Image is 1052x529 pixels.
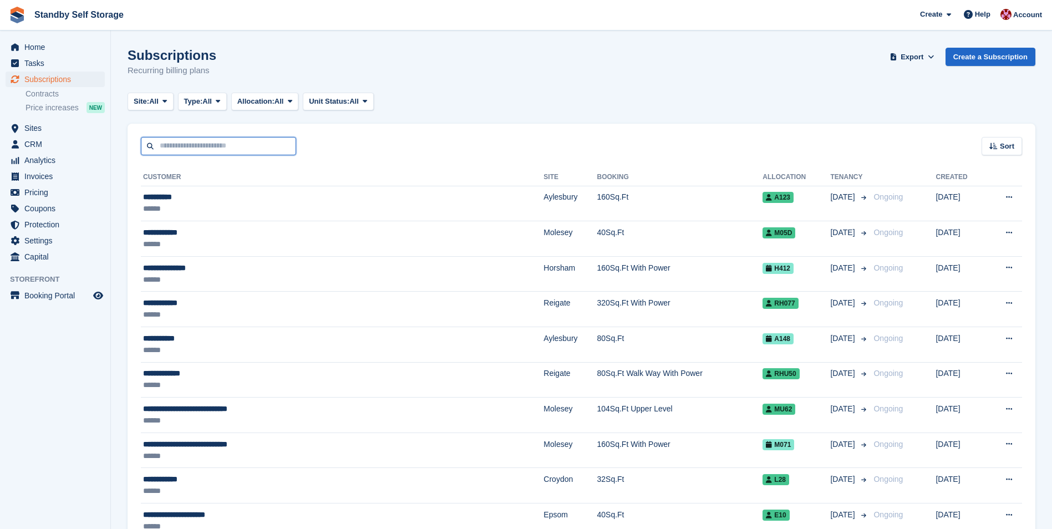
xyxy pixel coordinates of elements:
[936,433,985,468] td: [DATE]
[543,468,597,503] td: Croydon
[202,96,212,107] span: All
[6,152,105,168] a: menu
[237,96,275,107] span: Allocation:
[6,169,105,184] a: menu
[9,7,26,23] img: stora-icon-8386f47178a22dfd0bd8f6a31ec36ba5ce8667c1dd55bd0f319d3a0aa187defe.svg
[920,9,942,20] span: Create
[6,120,105,136] a: menu
[597,221,763,257] td: 40Sq.Ft
[936,292,985,327] td: [DATE]
[873,440,903,449] span: Ongoing
[128,64,216,77] p: Recurring billing plans
[763,474,789,485] span: L28
[936,398,985,433] td: [DATE]
[24,185,91,200] span: Pricing
[6,185,105,200] a: menu
[6,136,105,152] a: menu
[597,468,763,503] td: 32Sq.Ft
[763,227,795,238] span: M05D
[184,96,203,107] span: Type:
[141,169,543,186] th: Customer
[349,96,359,107] span: All
[309,96,349,107] span: Unit Status:
[543,169,597,186] th: Site
[6,55,105,71] a: menu
[24,120,91,136] span: Sites
[597,433,763,468] td: 160Sq.Ft With Power
[178,93,227,111] button: Type: All
[597,256,763,292] td: 160Sq.Ft With Power
[10,274,110,285] span: Storefront
[24,288,91,303] span: Booking Portal
[763,368,799,379] span: RHU50
[936,169,985,186] th: Created
[24,249,91,264] span: Capital
[946,48,1035,66] a: Create a Subscription
[6,217,105,232] a: menu
[597,327,763,363] td: 80Sq.Ft
[936,186,985,221] td: [DATE]
[1000,9,1012,20] img: Rachel Corrigall
[936,256,985,292] td: [DATE]
[873,192,903,201] span: Ongoing
[830,297,857,309] span: [DATE]
[6,72,105,87] a: menu
[231,93,299,111] button: Allocation: All
[763,169,830,186] th: Allocation
[543,327,597,363] td: Aylesbury
[873,298,903,307] span: Ongoing
[24,39,91,55] span: Home
[830,333,857,344] span: [DATE]
[275,96,284,107] span: All
[543,292,597,327] td: Reigate
[597,169,763,186] th: Booking
[26,101,105,114] a: Price increases NEW
[830,474,857,485] span: [DATE]
[128,93,174,111] button: Site: All
[830,169,869,186] th: Tenancy
[830,191,857,203] span: [DATE]
[26,89,105,99] a: Contracts
[936,468,985,503] td: [DATE]
[873,334,903,343] span: Ongoing
[24,217,91,232] span: Protection
[901,52,923,63] span: Export
[6,201,105,216] a: menu
[24,55,91,71] span: Tasks
[543,362,597,398] td: Reigate
[543,256,597,292] td: Horsham
[830,439,857,450] span: [DATE]
[26,103,79,113] span: Price increases
[873,263,903,272] span: Ongoing
[6,249,105,264] a: menu
[763,439,794,450] span: M071
[128,48,216,63] h1: Subscriptions
[597,186,763,221] td: 160Sq.Ft
[543,433,597,468] td: Molesey
[24,169,91,184] span: Invoices
[543,186,597,221] td: Aylesbury
[873,510,903,519] span: Ongoing
[24,201,91,216] span: Coupons
[763,298,798,309] span: RH077
[763,333,794,344] span: A148
[873,228,903,237] span: Ongoing
[597,362,763,398] td: 80Sq.Ft Walk Way With Power
[1000,141,1014,152] span: Sort
[936,327,985,363] td: [DATE]
[24,72,91,87] span: Subscriptions
[6,288,105,303] a: menu
[134,96,149,107] span: Site:
[763,510,789,521] span: E10
[975,9,990,20] span: Help
[597,292,763,327] td: 320Sq.Ft With Power
[763,263,794,274] span: H412
[87,102,105,113] div: NEW
[873,475,903,484] span: Ongoing
[830,509,857,521] span: [DATE]
[543,398,597,433] td: Molesey
[888,48,937,66] button: Export
[873,369,903,378] span: Ongoing
[6,39,105,55] a: menu
[936,362,985,398] td: [DATE]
